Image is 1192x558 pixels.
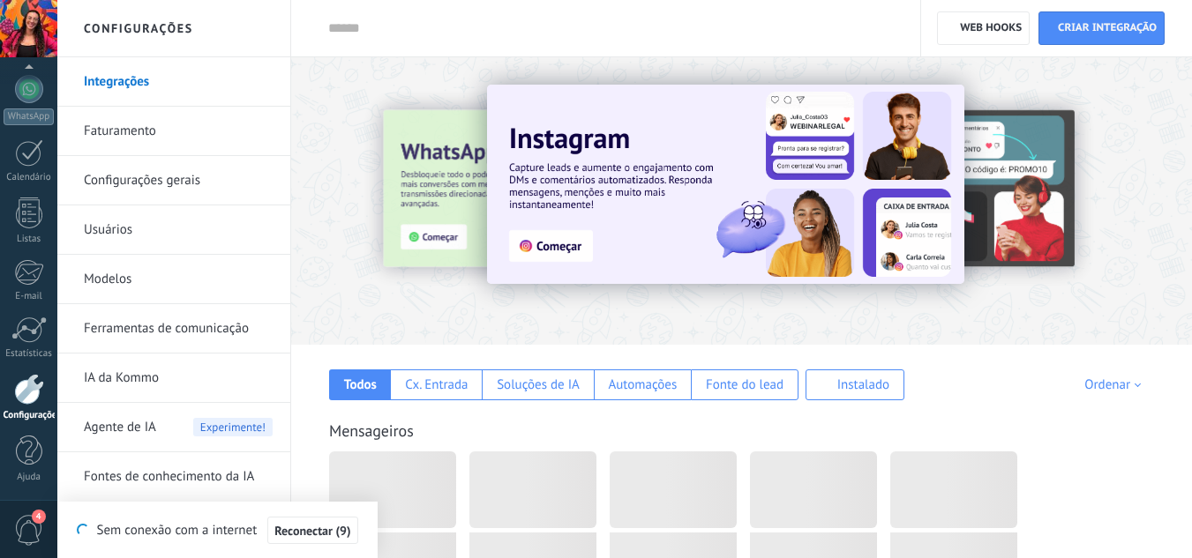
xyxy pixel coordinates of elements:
[84,255,273,304] a: Modelos
[329,420,414,441] a: Mensageiros
[84,304,273,353] a: Ferramentas de comunicação
[706,376,783,393] div: Fonte do lead
[274,525,350,537] span: Reconectar (9)
[84,57,273,107] a: Integrações
[487,85,964,284] img: Slide 1
[57,403,290,452] li: Agente de IA
[1084,376,1147,393] div: Ordenar
[57,107,290,156] li: Faturamento
[960,21,1022,35] span: Web hooks
[4,348,55,360] div: Estatísticas
[84,403,156,452] span: Agente de IA
[405,376,468,393] div: Cx. Entrada
[57,156,290,205] li: Configurações gerais
[4,472,55,483] div: Ajuda
[4,410,55,421] div: Configurações
[1058,21,1157,35] span: Criar integração
[497,376,580,393] div: Soluções de IA
[57,255,290,304] li: Modelos
[84,205,273,255] a: Usuários
[4,108,54,125] div: WhatsApp
[1038,11,1165,45] button: Criar integração
[344,376,377,393] div: Todos
[4,172,55,183] div: Calendário
[57,353,290,403] li: IA da Kommo
[267,517,357,545] button: Reconectar (9)
[4,291,55,302] div: E-mail
[57,452,290,501] li: Fontes de conhecimento da IA
[57,205,290,255] li: Usuários
[32,510,46,524] span: 4
[937,11,1030,45] button: Web hooks
[84,107,273,156] a: Faturamento
[84,353,273,403] a: IA da Kommo
[837,376,889,393] div: Instalado
[57,57,290,107] li: Integrações
[4,234,55,245] div: Listas
[84,452,273,502] a: Fontes de conhecimento da IA
[57,304,290,353] li: Ferramentas de comunicação
[608,376,677,393] div: Automações
[193,418,273,436] span: Experimente!
[77,516,357,545] div: Sem conexão com a internet
[84,403,273,452] a: Agente de IAExperimente!
[84,156,273,205] a: Configurações gerais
